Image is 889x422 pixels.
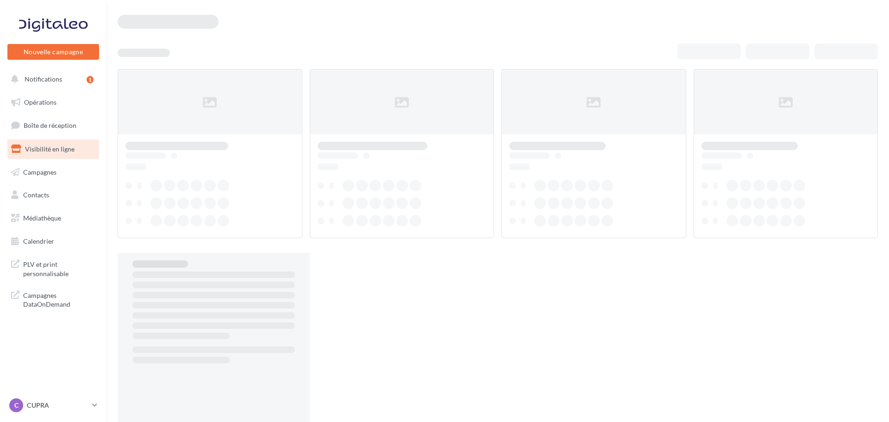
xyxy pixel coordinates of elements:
button: Nouvelle campagne [7,44,99,60]
a: PLV et print personnalisable [6,254,101,282]
span: Opérations [24,98,56,106]
a: Campagnes DataOnDemand [6,285,101,313]
a: Visibilité en ligne [6,139,101,159]
a: Campagnes [6,163,101,182]
span: Visibilité en ligne [25,145,75,153]
a: Calendrier [6,232,101,251]
a: Opérations [6,93,101,112]
span: PLV et print personnalisable [23,258,95,278]
span: Campagnes DataOnDemand [23,289,95,309]
span: Contacts [23,191,49,199]
p: CUPRA [27,401,88,410]
a: Contacts [6,185,101,205]
a: Médiathèque [6,208,101,228]
div: 1 [87,76,94,83]
span: C [14,401,19,410]
span: Calendrier [23,237,54,245]
span: Notifications [25,75,62,83]
a: C CUPRA [7,397,99,414]
span: Boîte de réception [24,121,76,129]
button: Notifications 1 [6,69,97,89]
span: Campagnes [23,168,56,176]
a: Boîte de réception [6,115,101,135]
span: Médiathèque [23,214,61,222]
